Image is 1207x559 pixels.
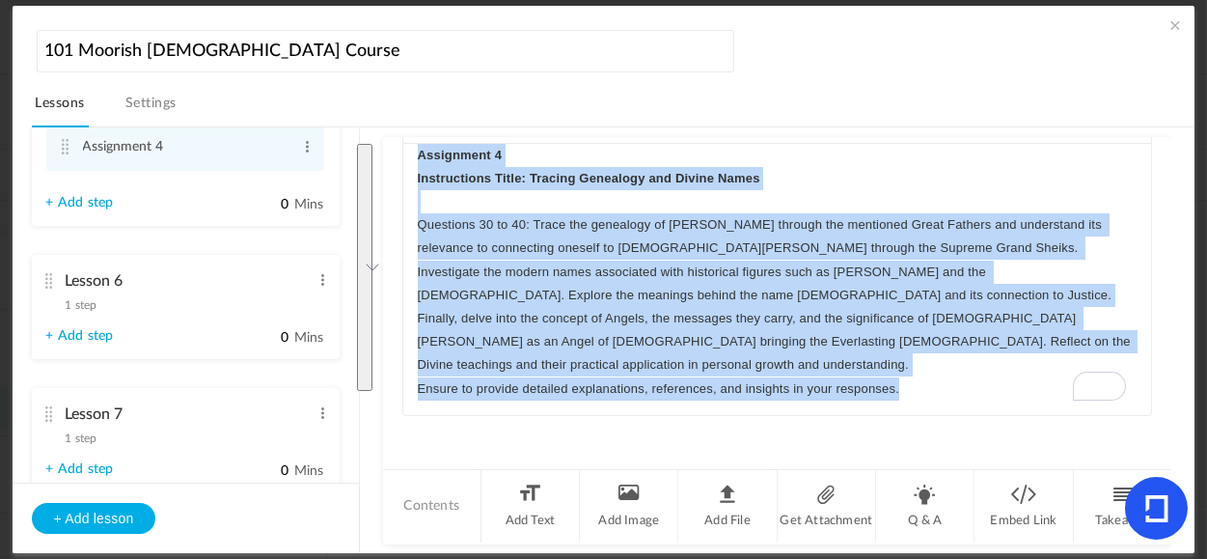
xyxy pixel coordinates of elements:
[403,144,1152,415] div: To enrich screen reader interactions, please activate Accessibility in Grammarly extension settings
[32,503,156,534] button: + Add lesson
[1074,470,1172,543] li: Takeaway
[974,470,1073,543] li: Embed Link
[122,91,180,127] a: Settings
[418,213,1138,307] p: Questions 30 to 40: Trace the genealogy of [PERSON_NAME] through the mentioned Great Fathers and ...
[66,433,97,444] span: 1 step
[32,91,89,127] a: Lessons
[778,470,876,543] li: Get Attachment
[66,299,97,311] span: 1 step
[46,461,114,478] a: + Add step
[418,377,1138,401] p: Ensure to provide detailed explanations, references, and insights in your responses.
[241,462,289,481] input: Mins
[241,196,289,214] input: Mins
[580,470,678,543] li: Add Image
[678,470,777,543] li: Add File
[294,464,324,478] span: Mins
[418,307,1138,377] p: Finally, delve into the concept of Angels, the messages they carry, and the significance of [DEMO...
[876,470,974,543] li: Q & A
[241,329,289,348] input: Mins
[46,195,114,211] a: + Add step
[294,198,324,211] span: Mins
[294,331,324,345] span: Mins
[46,328,114,345] a: + Add step
[383,470,481,543] li: Contents
[418,148,503,162] strong: Assignment 4
[481,470,580,543] li: Add Text
[418,171,760,185] strong: Instructions Title: Tracing Genealogy and Divine Names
